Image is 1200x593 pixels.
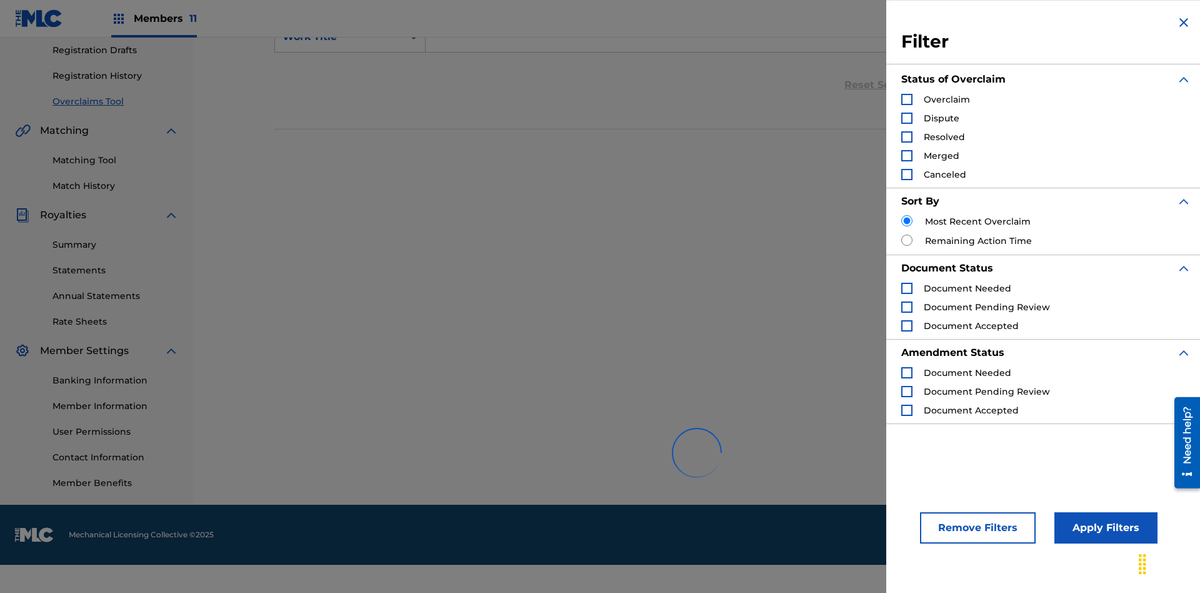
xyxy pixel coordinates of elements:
a: Summary [52,238,179,251]
span: Members [134,11,197,26]
img: MLC Logo [15,9,63,28]
span: Matching [40,123,89,138]
span: 11 [189,13,197,24]
img: Matching [15,123,31,138]
a: Statements [52,264,179,277]
img: expand [1176,72,1191,87]
span: Overclaim [924,94,970,105]
a: Rate Sheets [52,315,179,328]
span: Member Settings [40,343,129,358]
a: Overclaims Tool [52,95,179,108]
img: Top Rightsholders [111,11,126,26]
img: Member Settings [15,343,30,358]
iframe: Resource Center [1165,392,1200,495]
form: Search Form [274,21,1119,110]
h3: Filter [901,31,1191,53]
img: expand [164,123,179,138]
img: preloader [664,420,731,487]
img: expand [164,208,179,223]
img: expand [1176,261,1191,276]
a: Banking Information [52,374,179,387]
div: Drag [1132,545,1152,583]
a: Annual Statements [52,290,179,303]
strong: Status of Overclaim [901,73,1006,85]
a: Registration Drafts [52,44,179,57]
a: User Permissions [52,425,179,438]
img: expand [164,343,179,358]
span: Mechanical Licensing Collective © 2025 [69,529,214,540]
a: Registration History [52,69,179,83]
a: Member Benefits [52,477,179,490]
img: logo [15,527,54,542]
span: Royalties [40,208,86,223]
a: Matching Tool [52,154,179,167]
img: expand [1176,194,1191,209]
img: Royalties [15,208,30,223]
img: close [1176,15,1191,30]
img: expand [1176,345,1191,360]
iframe: Chat Widget [1137,533,1200,593]
span: Dispute [924,113,959,124]
a: Contact Information [52,451,179,464]
a: Member Information [52,400,179,413]
a: Match History [52,180,179,193]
